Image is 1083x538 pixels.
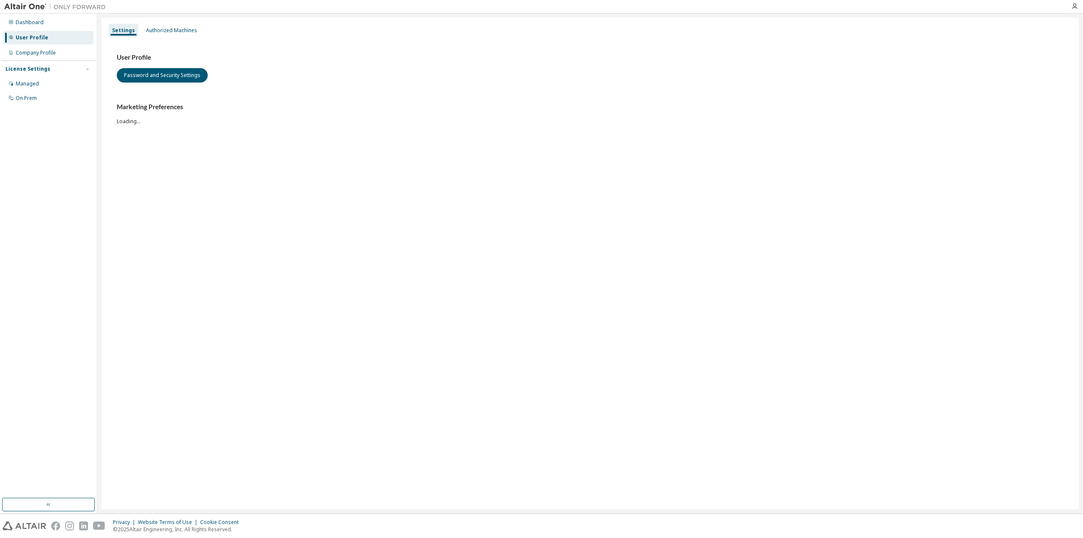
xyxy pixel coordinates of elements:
[117,68,208,83] button: Password and Security Settings
[113,519,138,526] div: Privacy
[16,80,39,87] div: Managed
[117,103,1064,111] h3: Marketing Preferences
[3,521,46,530] img: altair_logo.svg
[16,95,37,102] div: On Prem
[16,34,48,41] div: User Profile
[93,521,105,530] img: youtube.svg
[138,519,200,526] div: Website Terms of Use
[146,27,197,34] div: Authorized Machines
[65,521,74,530] img: instagram.svg
[200,519,244,526] div: Cookie Consent
[117,53,1064,62] h3: User Profile
[113,526,244,533] p: © 2025 Altair Engineering, Inc. All Rights Reserved.
[16,19,44,26] div: Dashboard
[4,3,110,11] img: Altair One
[117,103,1064,124] div: Loading...
[112,27,135,34] div: Settings
[5,66,50,72] div: License Settings
[51,521,60,530] img: facebook.svg
[79,521,88,530] img: linkedin.svg
[16,50,56,56] div: Company Profile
